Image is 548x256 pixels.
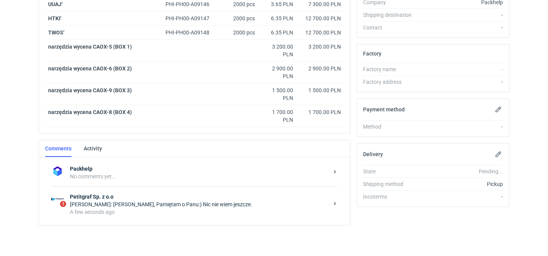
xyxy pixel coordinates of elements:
div: Factory name [363,65,419,73]
button: Edit delivery details [494,150,503,159]
strong: Packhelp [70,165,329,173]
div: 2000 pcs [220,11,258,26]
h2: Factory [363,51,381,57]
div: 2 900.00 PLN [261,65,293,80]
strong: narzędzia wycena CAOX-8 (BOX 4) [48,109,132,115]
div: Incoterms [363,193,419,201]
a: TWOS' [48,29,64,36]
div: 7 300.00 PLN [299,0,341,8]
div: 6.35 PLN [261,15,293,22]
div: 1 500.00 PLN [299,86,341,94]
div: 12 700.00 PLN [299,15,341,22]
div: PHI-PH00-A09146 [165,0,217,8]
div: 1 700.00 PLN [299,108,341,116]
a: Comments [45,140,71,157]
a: Activity [84,140,102,157]
div: Pickup [419,180,503,188]
div: 6.35 PLN [261,29,293,36]
h2: Delivery [363,151,383,157]
div: A few seconds ago [70,208,329,216]
a: UUAJ' [48,1,62,7]
button: Edit payment method [494,105,503,114]
div: 3 200.00 PLN [299,43,341,51]
div: [PERSON_NAME]: [PERSON_NAME], Pamiętam o Panu:) Nic nie wiem jeszcze. [70,201,329,208]
div: 1 700.00 PLN [261,108,293,124]
div: State [363,168,419,175]
div: PHI-PH00-A09148 [165,29,217,36]
strong: narzędzia wycena CAOX-9 (BOX 3) [48,87,132,93]
div: 12 700.00 PLN [299,29,341,36]
div: - [419,24,503,31]
div: Shipping method [363,180,419,188]
div: Shipping destination [363,11,419,19]
div: 2000 pcs [220,26,258,40]
div: 3.65 PLN [261,0,293,8]
a: HTKI' [48,15,61,21]
div: Factory address [363,78,419,86]
strong: Petitgraf Sp. z o.o [70,193,329,201]
em: Pending... [479,168,503,174]
div: - [419,78,503,86]
strong: narzędzia wycena CAOX-5 (BOX 1) [48,44,132,50]
div: - [419,65,503,73]
div: - [419,193,503,201]
h2: Payment method [363,106,405,113]
span: 1 [60,201,66,207]
div: PHI-PH00-A09147 [165,15,217,22]
div: - [419,123,503,130]
strong: narzędzia wycena CAOX-6 (BOX 2) [48,65,132,72]
div: Method [363,123,419,130]
div: - [419,11,503,19]
img: Packhelp [51,165,64,178]
div: 3 200.00 PLN [261,43,293,58]
div: 1 500.00 PLN [261,86,293,102]
div: No comments yet... [70,173,329,180]
div: Contact [363,24,419,31]
img: Petitgraf Sp. z o.o [51,193,64,205]
div: 2 900.00 PLN [299,65,341,72]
